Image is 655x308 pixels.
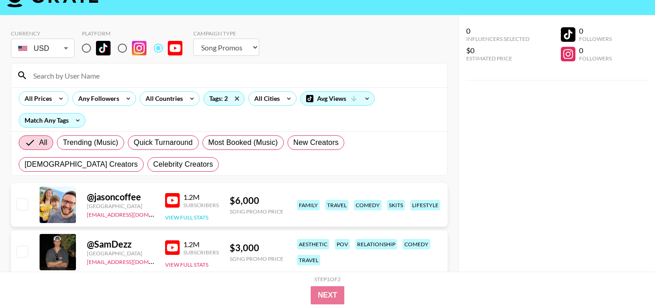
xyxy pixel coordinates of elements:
span: [DEMOGRAPHIC_DATA] Creators [25,159,138,170]
span: Most Booked (Music) [208,137,278,148]
div: [GEOGRAPHIC_DATA] [87,203,154,209]
div: @ SamDezz [87,238,154,250]
div: family [297,200,320,210]
a: [EMAIL_ADDRESS][DOMAIN_NAME] [87,257,178,265]
div: Followers [579,35,612,42]
div: 1.2M [183,193,219,202]
div: Platform [82,30,190,37]
div: Any Followers [73,92,121,105]
div: Estimated Price [466,55,529,62]
div: comedy [354,200,382,210]
div: Tags: 2 [204,92,244,105]
span: New Creators [293,137,339,148]
div: Avg Views [301,92,374,105]
div: 0 [579,46,612,55]
div: Subscribers [183,202,219,209]
div: $ 3,000 [230,242,283,253]
div: Song Promo Price [230,208,283,215]
div: Song Promo Price [230,255,283,262]
div: Subscribers [183,249,219,256]
div: pov [335,239,350,249]
button: View Full Stats [165,261,208,268]
div: relationship [355,239,397,249]
span: All [39,137,47,148]
img: TikTok [96,41,111,55]
div: $ 6,000 [230,195,283,206]
div: 0 [466,26,529,35]
input: Search by User Name [28,68,442,83]
button: Next [311,286,345,304]
div: [GEOGRAPHIC_DATA] [87,250,154,257]
div: travel [297,255,320,265]
div: $0 [466,46,529,55]
div: 1.2M [183,240,219,249]
div: Influencers Selected [466,35,529,42]
div: All Countries [140,92,185,105]
div: Step 1 of 2 [314,276,341,283]
div: Campaign Type [193,30,259,37]
img: YouTube [165,193,180,208]
span: Celebrity Creators [153,159,213,170]
span: Quick Turnaround [134,137,193,148]
div: @ jasoncoffee [87,191,154,203]
div: 0 [579,26,612,35]
div: USD [13,40,73,56]
img: YouTube [168,41,182,55]
span: Trending (Music) [63,137,118,148]
div: aesthetic [297,239,329,249]
div: Currency [11,30,75,37]
button: View Full Stats [165,214,208,221]
div: Match Any Tags [19,114,85,127]
iframe: Drift Widget Chat Controller [610,263,644,297]
div: lifestyle [410,200,440,210]
div: All Cities [249,92,282,105]
img: YouTube [165,240,180,255]
div: skits [387,200,405,210]
div: All Prices [19,92,54,105]
div: travel [325,200,348,210]
div: comedy [403,239,430,249]
div: Followers [579,55,612,62]
img: Instagram [132,41,146,55]
a: [EMAIL_ADDRESS][DOMAIN_NAME] [87,209,178,218]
